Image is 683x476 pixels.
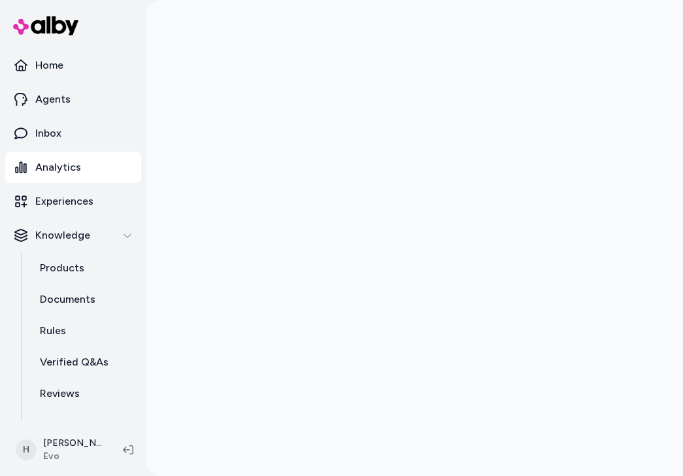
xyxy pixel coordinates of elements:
[5,152,141,183] a: Analytics
[43,437,102,450] p: [PERSON_NAME]
[13,16,78,35] img: alby Logo
[5,118,141,149] a: Inbox
[16,439,37,460] span: H
[35,160,81,175] p: Analytics
[40,260,84,276] p: Products
[27,409,141,441] a: Survey Questions
[40,323,66,339] p: Rules
[27,378,141,409] a: Reviews
[27,315,141,347] a: Rules
[5,84,141,115] a: Agents
[40,386,80,401] p: Reviews
[40,354,108,370] p: Verified Q&As
[5,186,141,217] a: Experiences
[27,284,141,315] a: Documents
[35,58,63,73] p: Home
[8,429,112,471] button: H[PERSON_NAME]Evo
[27,252,141,284] a: Products
[40,292,95,307] p: Documents
[35,194,93,209] p: Experiences
[35,126,61,141] p: Inbox
[27,347,141,378] a: Verified Q&As
[5,220,141,251] button: Knowledge
[40,417,126,433] p: Survey Questions
[35,92,71,107] p: Agents
[5,50,141,81] a: Home
[35,228,90,243] p: Knowledge
[43,450,102,463] span: Evo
